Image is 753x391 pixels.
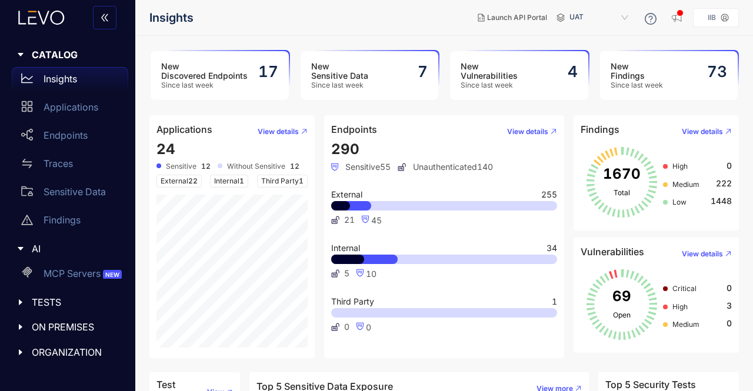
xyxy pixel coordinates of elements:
span: Unauthenticated 140 [398,162,493,172]
span: Launch API Portal [487,14,547,22]
span: UAT [569,8,631,27]
span: 290 [331,141,359,158]
span: View details [507,128,548,136]
span: 34 [547,244,557,252]
span: 1448 [711,196,732,206]
p: Insights [44,73,77,84]
span: Medium [672,320,699,329]
span: 0 [344,322,349,332]
span: caret-right [16,298,25,306]
div: TESTS [7,290,128,315]
h2: 7 [418,63,428,81]
span: Since last week [461,81,518,89]
span: Third Party [331,298,374,306]
div: ORGANIZATION [7,340,128,365]
span: 3 [727,301,732,310]
h4: Endpoints [331,124,377,135]
span: caret-right [16,323,25,331]
span: NEW [103,270,122,279]
span: View details [682,250,723,258]
button: View details [248,122,308,141]
span: ON PREMISES [32,322,119,332]
span: 1 [239,176,244,185]
p: Endpoints [44,130,88,141]
span: ORGANIZATION [32,347,119,357]
a: Findings [12,208,128,236]
h4: Findings [581,124,619,135]
h4: Top 5 Security Tests [605,379,696,390]
a: MCP ServersNEW [12,262,128,290]
span: warning [21,214,33,226]
div: CATALOG [7,42,128,67]
p: MCP Servers [44,268,124,279]
span: 1 [552,298,557,306]
span: High [672,302,688,311]
span: Since last week [161,81,248,89]
span: Medium [672,180,699,189]
button: View details [672,245,732,263]
span: 10 [366,269,376,279]
span: Sensitive 55 [331,162,391,172]
span: 24 [156,141,175,158]
span: 1 [299,176,304,185]
span: caret-right [16,245,25,253]
h4: Applications [156,124,212,135]
span: Low [672,198,687,206]
span: View details [682,128,723,136]
span: External [156,175,202,188]
h3: New Findings [611,62,663,81]
span: External [331,191,362,199]
span: double-left [100,13,109,24]
h3: New Vulnerabilities [461,62,518,81]
h3: New Sensitive Data [311,62,368,81]
div: ON PREMISES [7,315,128,339]
span: caret-right [16,51,25,59]
span: AI [32,243,119,254]
a: Sensitive Data [12,180,128,208]
span: 0 [727,319,732,328]
span: swap [21,158,33,169]
span: Internal [331,244,360,252]
span: Without Sensitive [227,162,285,171]
span: 0 [366,322,371,332]
p: Findings [44,215,81,225]
a: Endpoints [12,123,128,152]
span: caret-right [16,348,25,356]
span: 222 [716,179,732,188]
div: AI [7,236,128,261]
h4: Vulnerabilities [581,246,644,257]
b: 12 [201,162,211,171]
span: CATALOG [32,49,119,60]
button: View details [498,122,557,141]
button: Launch API Portal [468,8,557,27]
h2: 4 [568,63,578,81]
span: Insights [149,11,194,25]
span: 0 [727,283,732,293]
h3: New Discovered Endpoints [161,62,248,81]
span: 0 [727,161,732,171]
span: Critical [672,284,697,293]
b: 12 [290,162,299,171]
span: Since last week [611,81,663,89]
button: double-left [93,6,116,29]
p: Applications [44,102,98,112]
span: High [672,162,688,171]
a: Applications [12,95,128,123]
span: Internal [210,175,248,188]
h2: 17 [258,63,278,81]
h2: 73 [707,63,727,81]
span: Since last week [311,81,368,89]
span: 255 [541,191,557,199]
button: View details [672,122,732,141]
span: 21 [344,215,355,225]
p: Traces [44,158,73,169]
span: TESTS [32,297,119,308]
p: IIB [708,14,716,22]
span: 45 [371,215,382,225]
span: View details [258,128,299,136]
span: 22 [188,176,198,185]
a: Insights [12,67,128,95]
a: Traces [12,152,128,180]
span: 5 [344,269,349,278]
p: Sensitive Data [44,186,106,197]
